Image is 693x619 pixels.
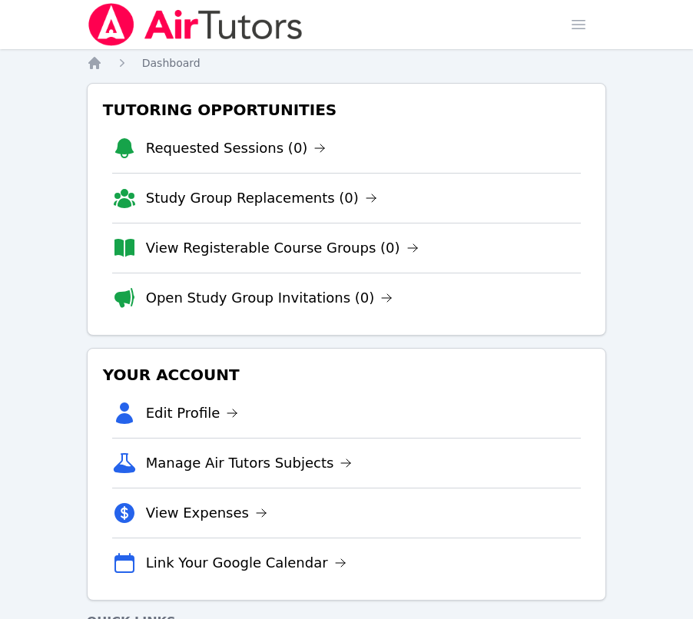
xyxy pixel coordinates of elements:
[146,187,377,209] a: Study Group Replacements (0)
[146,402,239,424] a: Edit Profile
[146,237,419,259] a: View Registerable Course Groups (0)
[100,361,594,389] h3: Your Account
[87,55,607,71] nav: Breadcrumb
[142,57,201,69] span: Dashboard
[146,287,393,309] a: Open Study Group Invitations (0)
[87,3,304,46] img: Air Tutors
[146,502,267,524] a: View Expenses
[146,552,346,574] a: Link Your Google Calendar
[142,55,201,71] a: Dashboard
[146,452,353,474] a: Manage Air Tutors Subjects
[100,96,594,124] h3: Tutoring Opportunities
[146,137,327,159] a: Requested Sessions (0)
